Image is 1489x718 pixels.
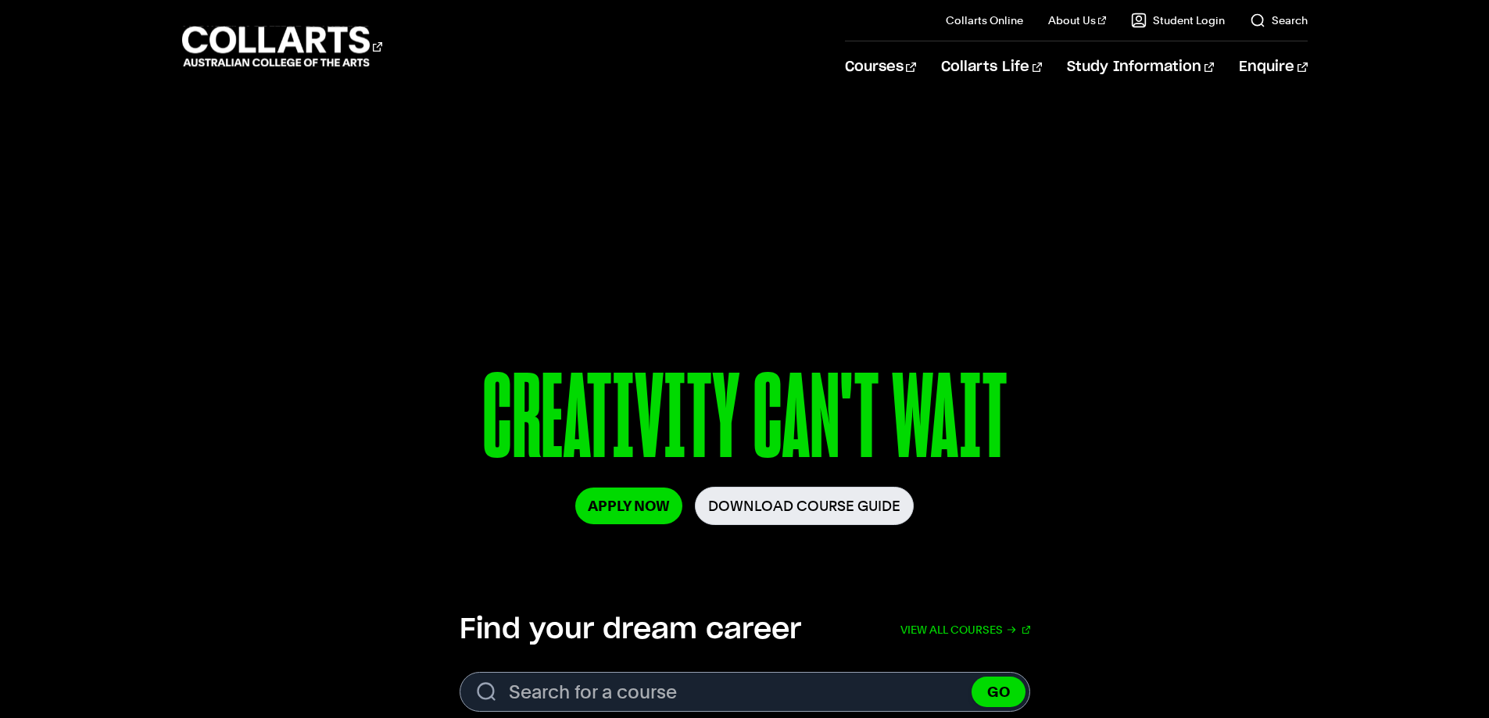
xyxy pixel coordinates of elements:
[460,672,1030,712] input: Search for a course
[575,488,682,524] a: Apply Now
[1067,41,1214,93] a: Study Information
[695,487,914,525] a: Download Course Guide
[972,677,1025,707] button: GO
[460,613,801,647] h2: Find your dream career
[1048,13,1106,28] a: About Us
[308,358,1180,487] p: CREATIVITY CAN'T WAIT
[182,24,382,69] div: Go to homepage
[1250,13,1308,28] a: Search
[941,41,1042,93] a: Collarts Life
[1239,41,1307,93] a: Enquire
[845,41,916,93] a: Courses
[946,13,1023,28] a: Collarts Online
[460,672,1030,712] form: Search
[900,613,1030,647] a: View all courses
[1131,13,1225,28] a: Student Login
